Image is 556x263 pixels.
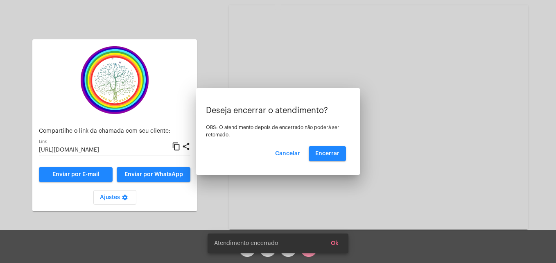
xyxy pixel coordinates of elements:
img: c337f8d0-2252-6d55-8527-ab50248c0d14.png [74,46,156,114]
button: Cancelar [269,146,307,161]
span: Enviar por E-mail [52,172,99,177]
mat-icon: share [182,142,190,152]
p: Compartilhe o link da chamada com seu cliente: [39,128,190,134]
span: Atendimento encerrado [214,239,278,247]
span: Ajustes [100,195,130,200]
span: Ok [331,240,339,246]
p: Deseja encerrar o atendimento? [206,106,350,115]
span: Cancelar [275,151,300,156]
span: OBS: O atendimento depois de encerrado não poderá ser retomado. [206,125,339,137]
mat-icon: content_copy [172,142,181,152]
span: Encerrar [315,151,339,156]
button: Encerrar [309,146,346,161]
span: Enviar por WhatsApp [124,172,183,177]
mat-icon: settings [120,194,130,204]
